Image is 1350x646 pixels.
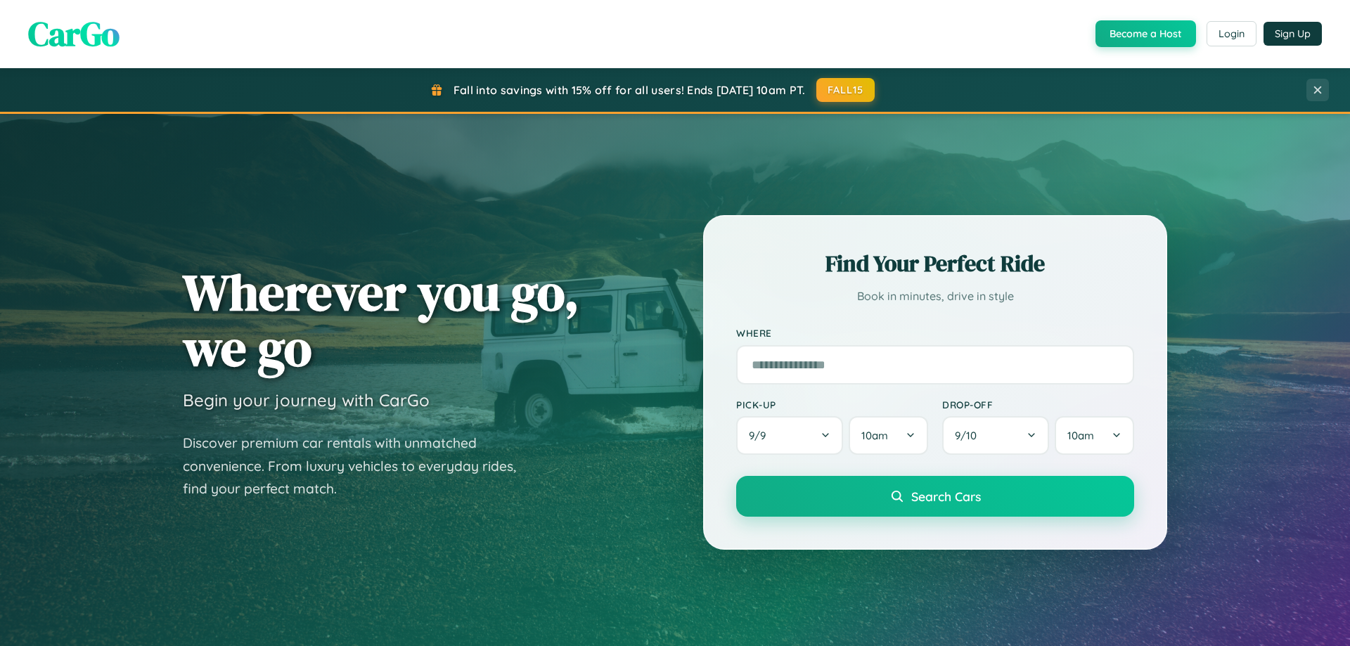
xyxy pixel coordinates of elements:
[736,328,1134,340] label: Where
[28,11,120,57] span: CarGo
[736,286,1134,306] p: Book in minutes, drive in style
[1095,20,1196,47] button: Become a Host
[1207,21,1256,46] button: Login
[861,429,888,442] span: 10am
[183,264,579,375] h1: Wherever you go, we go
[816,78,875,102] button: FALL15
[183,389,430,411] h3: Begin your journey with CarGo
[736,248,1134,279] h2: Find Your Perfect Ride
[736,416,843,455] button: 9/9
[911,489,981,504] span: Search Cars
[849,416,928,455] button: 10am
[1067,429,1094,442] span: 10am
[454,83,806,97] span: Fall into savings with 15% off for all users! Ends [DATE] 10am PT.
[183,432,534,500] p: Discover premium car rentals with unmatched convenience. From luxury vehicles to everyday rides, ...
[736,476,1134,517] button: Search Cars
[749,429,773,442] span: 9 / 9
[942,399,1134,411] label: Drop-off
[1055,416,1134,455] button: 10am
[1264,22,1322,46] button: Sign Up
[955,429,984,442] span: 9 / 10
[942,416,1049,455] button: 9/10
[736,399,928,411] label: Pick-up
